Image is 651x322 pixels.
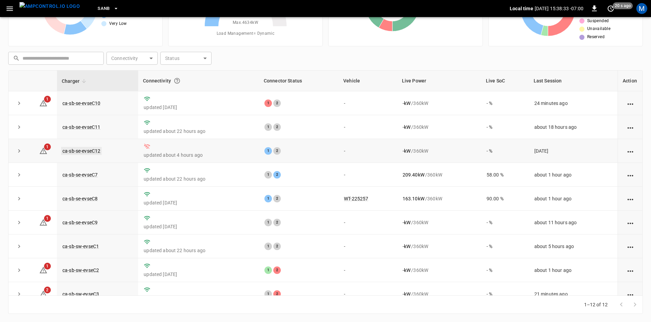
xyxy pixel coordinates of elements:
[626,100,635,107] div: action cell options
[144,295,254,302] p: updated [DATE]
[14,146,24,156] button: expand row
[44,287,51,293] span: 2
[14,265,24,275] button: expand row
[529,282,618,306] td: 21 minutes ago
[144,271,254,278] p: updated [DATE]
[481,115,529,139] td: - %
[39,148,47,153] a: 1
[636,3,647,14] div: profile-icon
[62,77,88,85] span: Charger
[19,2,80,11] img: ampcontrol.io logo
[14,170,24,180] button: expand row
[481,234,529,258] td: - %
[403,291,476,297] div: / 360 kW
[62,244,99,249] a: ca-sb-sw-evseC1
[626,243,635,250] div: action cell options
[613,2,633,9] span: 20 s ago
[264,266,272,274] div: 1
[144,152,254,158] p: updated about 4 hours ago
[481,258,529,282] td: - %
[144,175,254,182] p: updated about 22 hours ago
[338,211,397,234] td: -
[403,148,476,154] div: / 360 kW
[61,147,102,155] a: ca-sb-se-evseC12
[529,115,618,139] td: about 18 hours ago
[403,100,410,107] p: - kW
[264,171,272,179] div: 1
[481,187,529,211] td: 90.00 %
[233,19,258,26] span: Max. 4634 kW
[403,171,424,178] p: 209.40 kW
[626,148,635,154] div: action cell options
[403,219,476,226] div: / 360 kW
[98,5,110,13] span: SanB
[529,163,618,187] td: about 1 hour ago
[44,96,51,103] span: 1
[403,219,410,226] p: - kW
[529,258,618,282] td: about 1 hour ago
[171,75,183,87] button: Connection between the charger and our software.
[403,124,410,131] p: - kW
[481,91,529,115] td: - %
[403,100,476,107] div: / 360 kW
[584,301,608,308] p: 1–12 of 12
[273,266,281,274] div: 2
[14,122,24,132] button: expand row
[273,243,281,250] div: 2
[264,195,272,202] div: 1
[273,195,281,202] div: 2
[403,291,410,297] p: - kW
[344,196,368,201] a: WT-225257
[510,5,533,12] p: Local time
[397,71,481,91] th: Live Power
[481,282,529,306] td: - %
[95,2,121,15] button: SanB
[403,267,476,274] div: / 360 kW
[403,195,424,202] p: 163.10 kW
[338,282,397,306] td: -
[605,3,616,14] button: set refresh interval
[39,267,47,273] a: 1
[529,187,618,211] td: about 1 hour ago
[62,196,98,201] a: ca-sb-se-evseC8
[264,99,272,107] div: 1
[529,71,618,91] th: Last Session
[403,195,476,202] div: / 360 kW
[44,263,51,270] span: 1
[587,34,605,41] span: Reserved
[529,139,618,163] td: [DATE]
[618,71,642,91] th: Action
[144,223,254,230] p: updated [DATE]
[259,71,338,91] th: Connector Status
[273,171,281,179] div: 2
[626,291,635,297] div: action cell options
[62,101,100,106] a: ca-sb-se-evseC10
[144,104,254,111] p: updated [DATE]
[143,75,254,87] div: Connectivity
[264,290,272,298] div: 1
[44,143,51,150] span: 1
[338,258,397,282] td: -
[626,195,635,202] div: action cell options
[338,234,397,258] td: -
[587,18,609,25] span: Suspended
[338,139,397,163] td: -
[529,91,618,115] td: 24 minutes ago
[14,289,24,299] button: expand row
[481,139,529,163] td: - %
[264,147,272,155] div: 1
[144,199,254,206] p: updated [DATE]
[403,171,476,178] div: / 360 kW
[14,217,24,228] button: expand row
[338,115,397,139] td: -
[273,147,281,155] div: 2
[626,171,635,178] div: action cell options
[264,219,272,226] div: 1
[273,219,281,226] div: 2
[403,243,410,250] p: - kW
[403,243,476,250] div: / 360 kW
[481,163,529,187] td: 58.00 %
[338,71,397,91] th: Vehicle
[626,267,635,274] div: action cell options
[14,194,24,204] button: expand row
